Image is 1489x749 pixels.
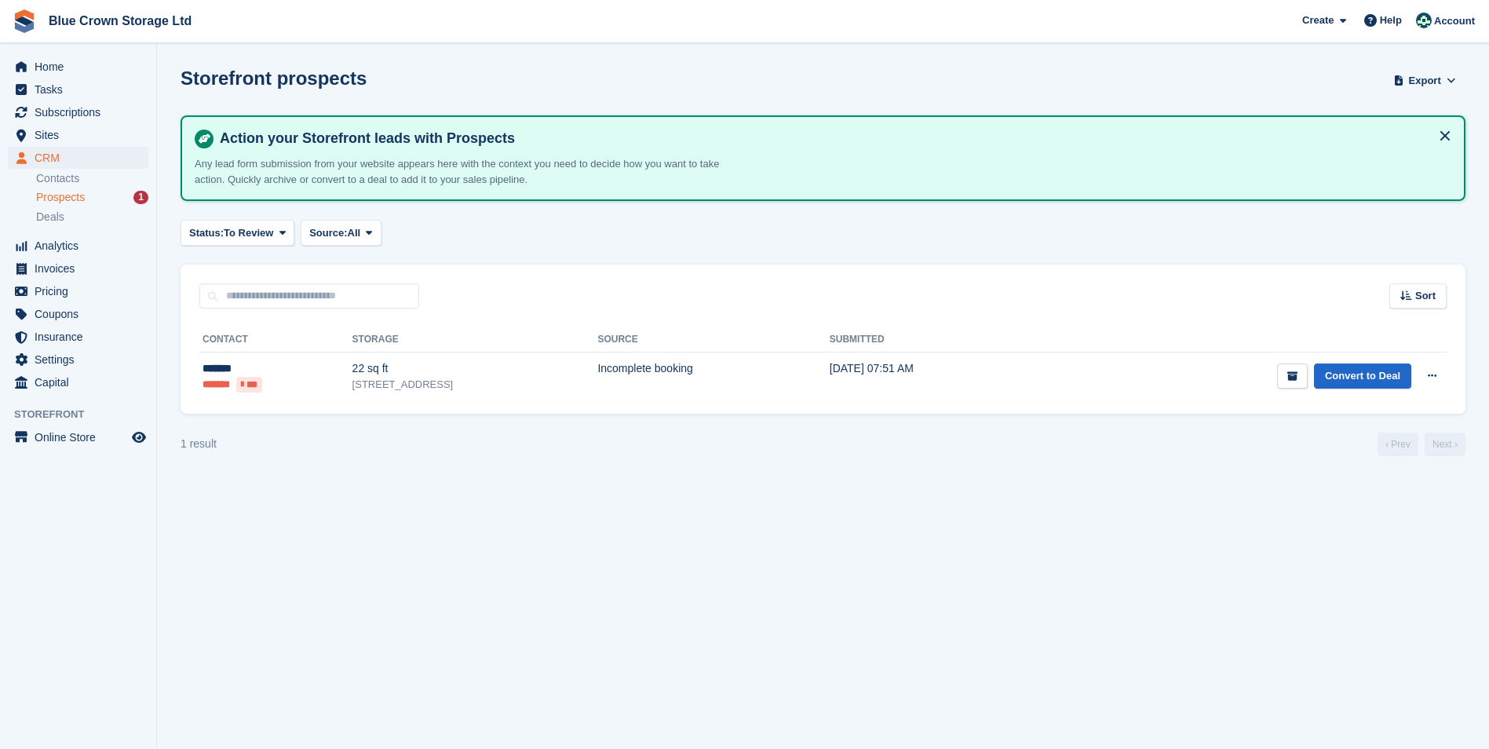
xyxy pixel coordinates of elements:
[13,9,36,33] img: stora-icon-8386f47178a22dfd0bd8f6a31ec36ba5ce8667c1dd55bd0f319d3a0aa187defe.svg
[36,171,148,186] a: Contacts
[830,353,1035,401] td: [DATE] 07:51 AM
[1314,364,1411,389] a: Convert to Deal
[8,56,148,78] a: menu
[42,8,198,34] a: Blue Crown Storage Ltd
[301,220,381,246] button: Source: All
[597,353,829,401] td: Incomplete booking
[133,191,148,204] div: 1
[36,189,148,206] a: Prospects 1
[309,225,347,241] span: Source:
[1390,68,1459,93] button: Export
[830,327,1035,353] th: Submitted
[36,209,148,225] a: Deals
[1415,288,1436,304] span: Sort
[35,124,129,146] span: Sites
[35,79,129,100] span: Tasks
[8,426,148,448] a: menu
[35,426,129,448] span: Online Store
[352,377,598,393] div: [STREET_ADDRESS]
[224,225,273,241] span: To Review
[35,101,129,123] span: Subscriptions
[1302,13,1334,28] span: Create
[199,327,352,353] th: Contact
[1374,433,1469,456] nav: Page
[36,190,85,205] span: Prospects
[1434,13,1475,29] span: Account
[35,326,129,348] span: Insurance
[8,303,148,325] a: menu
[1378,433,1418,456] a: Previous
[8,235,148,257] a: menu
[8,101,148,123] a: menu
[8,326,148,348] a: menu
[181,220,294,246] button: Status: To Review
[35,56,129,78] span: Home
[348,225,361,241] span: All
[1409,73,1441,89] span: Export
[35,147,129,169] span: CRM
[35,371,129,393] span: Capital
[195,156,744,187] p: Any lead form submission from your website appears here with the context you need to decide how y...
[8,371,148,393] a: menu
[1416,13,1432,28] img: John Marshall
[35,349,129,371] span: Settings
[8,258,148,280] a: menu
[14,407,156,422] span: Storefront
[35,235,129,257] span: Analytics
[36,210,64,225] span: Deals
[8,124,148,146] a: menu
[130,428,148,447] a: Preview store
[35,258,129,280] span: Invoices
[1380,13,1402,28] span: Help
[597,327,829,353] th: Source
[189,225,224,241] span: Status:
[352,360,598,377] div: 22 sq ft
[181,436,217,452] div: 1 result
[35,280,129,302] span: Pricing
[35,303,129,325] span: Coupons
[352,327,598,353] th: Storage
[181,68,367,89] h1: Storefront prospects
[8,147,148,169] a: menu
[213,130,1451,148] h4: Action your Storefront leads with Prospects
[8,349,148,371] a: menu
[1425,433,1465,456] a: Next
[8,280,148,302] a: menu
[8,79,148,100] a: menu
